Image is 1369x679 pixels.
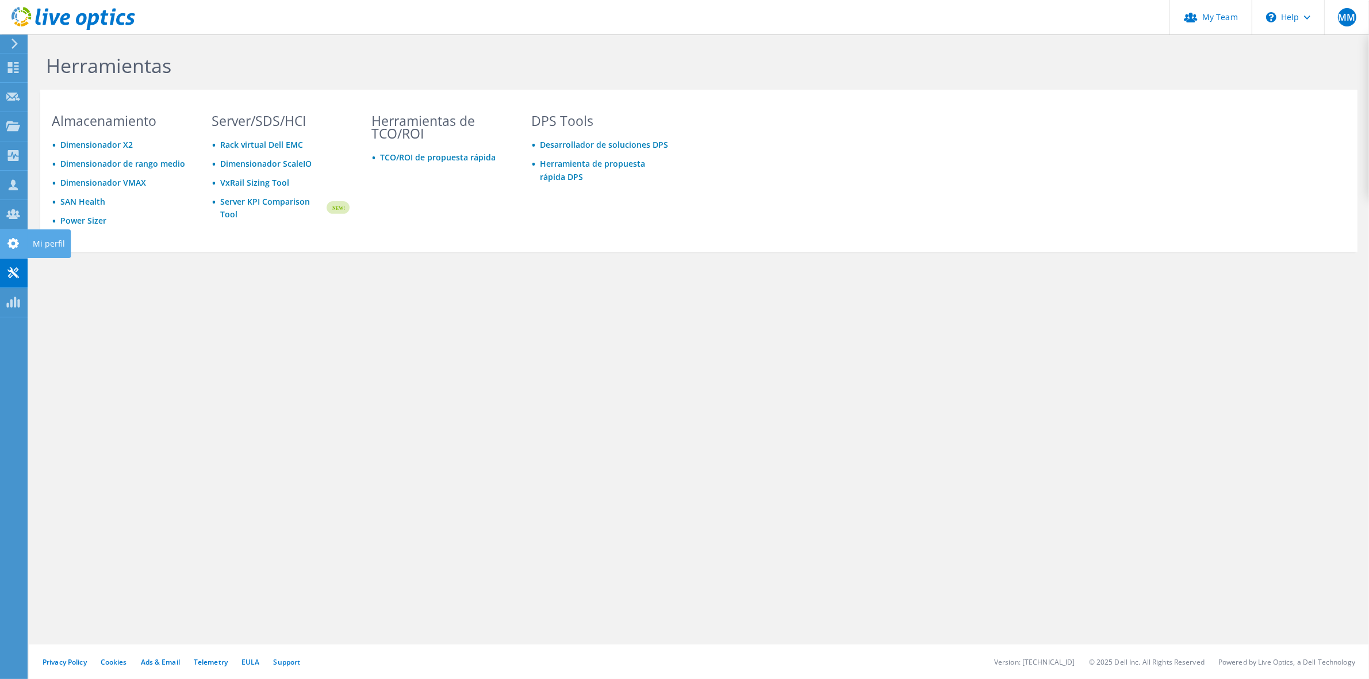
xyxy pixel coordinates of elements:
svg: \n [1266,12,1276,22]
a: Telemetry [194,657,228,667]
a: VxRail Sizing Tool [220,177,289,188]
a: EULA [241,657,259,667]
a: Ads & Email [141,657,180,667]
a: Dimensionador X2 [60,139,133,150]
a: Server KPI Comparison Tool [220,195,325,221]
li: Version: [TECHNICAL_ID] [994,657,1075,667]
a: Support [273,657,300,667]
a: Dimensionador de rango medio [60,158,185,169]
li: Powered by Live Optics, a Dell Technology [1218,657,1355,667]
a: Power Sizer [60,215,106,226]
a: SAN Health [60,196,105,207]
a: Dimensionador ScaleIO [220,158,312,169]
a: Herramienta de propuesta rápida DPS [540,158,645,182]
a: TCO/ROI de propuesta rápida [380,152,496,163]
a: Cookies [101,657,127,667]
h3: DPS Tools [531,114,669,127]
a: Desarrollador de soluciones DPS [540,139,668,150]
a: Privacy Policy [43,657,87,667]
a: Dimensionador VMAX [60,177,146,188]
li: © 2025 Dell Inc. All Rights Reserved [1089,657,1205,667]
h1: Herramientas [46,53,822,78]
span: MM [1338,8,1356,26]
div: Mi perfil [27,229,71,258]
img: new-badge.svg [325,194,350,221]
h3: Server/SDS/HCI [212,114,350,127]
a: Rack virtual Dell EMC [220,139,303,150]
h3: Herramientas de TCO/ROI [371,114,509,140]
h3: Almacenamiento [52,114,190,127]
